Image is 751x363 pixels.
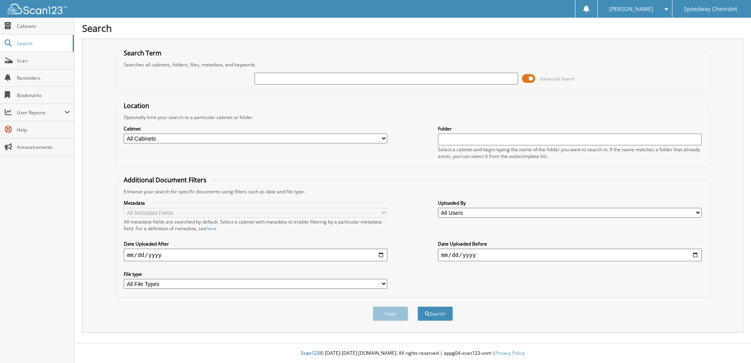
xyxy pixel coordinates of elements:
label: Metadata [124,200,387,206]
img: scan123-logo-white.svg [8,4,67,14]
span: Scan123 [301,350,320,356]
span: Reminders [17,75,70,81]
span: Help [17,126,70,133]
span: Search [17,40,69,47]
div: Searches all cabinets, folders, files, metadata, and keywords [120,61,705,68]
button: Clear [373,306,408,321]
label: Cabinet [124,125,387,132]
div: Enhance your search for specific documents using filters such as date and file type. [120,188,705,195]
button: Search [418,306,453,321]
label: Date Uploaded Before [438,240,702,247]
label: Folder [438,125,702,132]
div: All metadata fields are searched by default. Select a cabinet with metadata to enable filtering b... [124,218,387,232]
label: File type [124,271,387,277]
a: Privacy Policy [495,350,525,356]
div: © [DATE]-[DATE] [DOMAIN_NAME]. All rights reserved | appg04-scan123-com | [74,344,751,363]
a: here [206,225,216,232]
span: User Reports [17,109,64,116]
label: Uploaded By [438,200,702,206]
span: Announcements [17,144,70,150]
legend: Additional Document Filters [120,176,211,184]
legend: Location [120,101,153,110]
span: Scan [17,57,70,64]
span: Advanced Search [540,76,575,82]
legend: Search Term [120,49,165,57]
input: end [438,249,702,261]
input: start [124,249,387,261]
span: Bookmarks [17,92,70,99]
div: Select a cabinet and begin typing the name of the folder you want to search in. If the name match... [438,146,702,159]
div: Optionally limit your search to a particular cabinet or folder [120,114,705,121]
span: [PERSON_NAME] [609,7,653,11]
label: Date Uploaded After [124,240,387,247]
span: Cabinets [17,23,70,29]
h1: Search [82,22,743,35]
span: Speedway Chevrolet [684,7,737,11]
